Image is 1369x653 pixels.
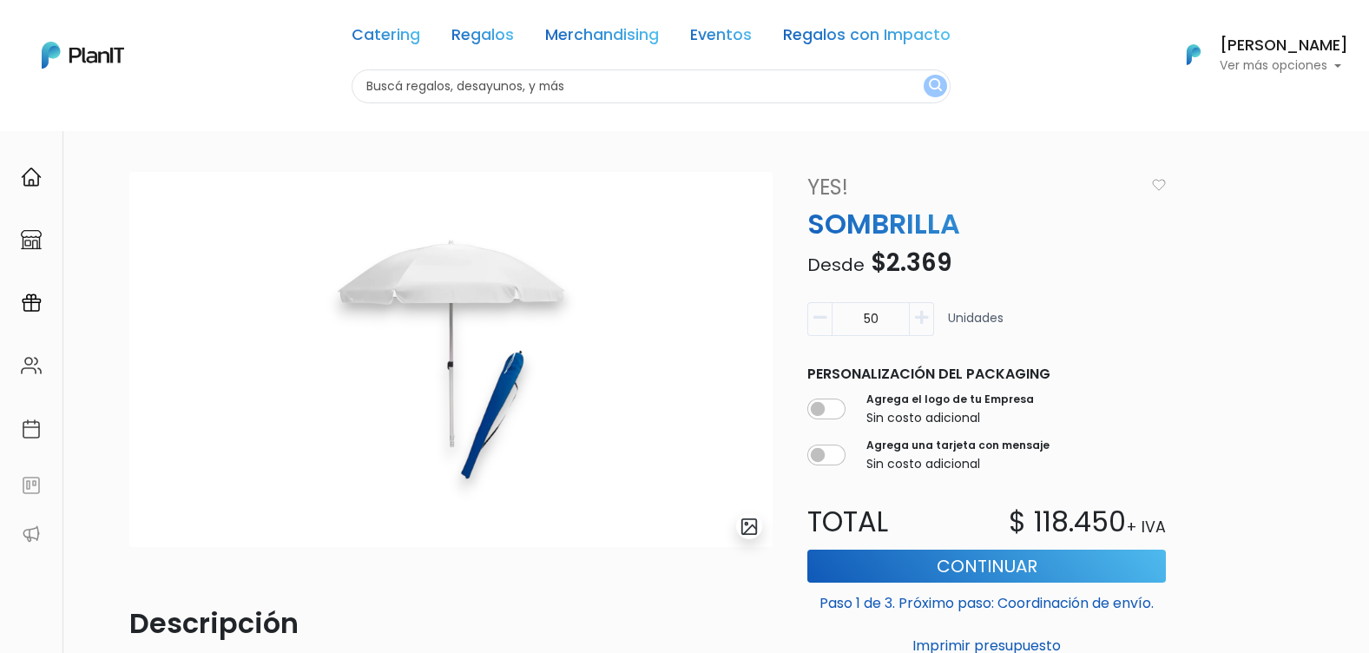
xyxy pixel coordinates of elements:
[21,293,42,313] img: campaigns-02234683943229c281be62815700db0a1741e53638e28bf9629b52c665b00959.svg
[129,172,773,547] img: 2000___2000-Photoroom__24_.jpg
[21,355,42,376] img: people-662611757002400ad9ed0e3c099ab2801c6687ba6c219adb57efc949bc21e19d.svg
[352,69,951,103] input: Buscá regalos, desayunos, y más
[866,455,1050,473] p: Sin costo adicional
[866,409,1034,427] p: Sin costo adicional
[797,172,1145,203] a: Yes!
[21,475,42,496] img: feedback-78b5a0c8f98aac82b08bfc38622c3050aee476f2c9584af64705fc4e61158814.svg
[1220,38,1348,54] h6: [PERSON_NAME]
[797,203,1176,245] p: SOMBRILLA
[807,586,1166,614] p: Paso 1 de 3. Próximo paso: Coordinación de envío.
[1126,516,1166,538] p: + IVA
[797,501,987,543] p: Total
[866,438,1050,453] label: Agrega una tarjeta con mensaje
[1009,501,1126,543] p: $ 118.450
[21,419,42,439] img: calendar-87d922413cdce8b2cf7b7f5f62616a5cf9e4887200fb71536465627b3292af00.svg
[871,246,952,280] span: $2.369
[42,42,124,69] img: PlanIt Logo
[21,167,42,188] img: home-e721727adea9d79c4d83392d1f703f7f8bce08238fde08b1acbfd93340b81755.svg
[451,28,514,49] a: Regalos
[807,364,1166,385] p: Personalización del packaging
[129,603,773,644] p: Descripción
[690,28,752,49] a: Eventos
[807,550,1166,583] button: Continuar
[783,28,951,49] a: Regalos con Impacto
[1164,32,1348,77] button: PlanIt Logo [PERSON_NAME] Ver más opciones
[1220,60,1348,72] p: Ver más opciones
[1152,179,1166,191] img: heart_icon
[21,229,42,250] img: marketplace-4ceaa7011d94191e9ded77b95e3339b90024bf715f7c57f8cf31f2d8c509eaba.svg
[352,28,420,49] a: Catering
[1175,36,1213,74] img: PlanIt Logo
[929,78,942,95] img: search_button-432b6d5273f82d61273b3651a40e1bd1b912527efae98b1b7a1b2c0702e16a8d.svg
[866,392,1034,407] label: Agrega el logo de tu Empresa
[545,28,659,49] a: Merchandising
[948,309,1004,343] p: Unidades
[740,517,760,537] img: gallery-light
[21,524,42,544] img: partners-52edf745621dab592f3b2c58e3bca9d71375a7ef29c3b500c9f145b62cc070d4.svg
[807,253,865,277] span: Desde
